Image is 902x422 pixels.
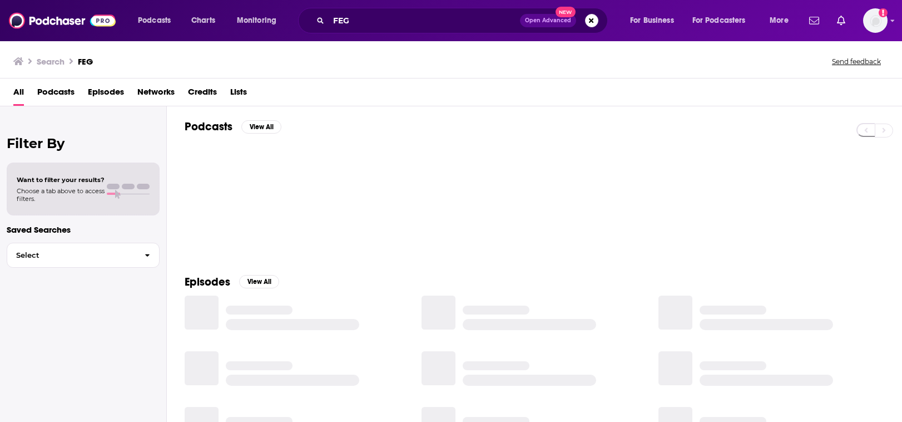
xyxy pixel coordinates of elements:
button: open menu [130,12,185,30]
button: Open AdvancedNew [520,14,576,27]
span: Logged in as emilyroy [863,8,888,33]
span: Podcasts [138,13,171,28]
span: Select [7,252,136,259]
span: More [770,13,789,28]
button: Send feedback [829,57,884,66]
span: For Podcasters [692,13,746,28]
button: open menu [622,12,688,30]
button: Select [7,243,160,268]
p: Saved Searches [7,224,160,235]
a: All [13,83,24,106]
a: EpisodesView All [185,275,279,289]
a: Networks [137,83,175,106]
a: Podcasts [37,83,75,106]
span: Charts [191,13,215,28]
span: For Business [630,13,674,28]
div: Search podcasts, credits, & more... [309,8,618,33]
button: open menu [685,12,762,30]
h2: Filter By [7,135,160,151]
a: Charts [184,12,222,30]
a: Show notifications dropdown [832,11,850,30]
input: Search podcasts, credits, & more... [329,12,520,30]
a: Credits [188,83,217,106]
a: Lists [230,83,247,106]
span: Choose a tab above to access filters. [17,187,105,203]
h2: Episodes [185,275,230,289]
h3: FEG [78,56,93,67]
button: open menu [762,12,802,30]
a: PodcastsView All [185,120,281,134]
img: Podchaser - Follow, Share and Rate Podcasts [9,10,116,31]
h2: Podcasts [185,120,232,134]
span: New [556,7,576,17]
button: Show profile menu [863,8,888,33]
span: Monitoring [237,13,276,28]
button: open menu [229,12,291,30]
a: Show notifications dropdown [805,11,824,30]
span: Open Advanced [525,18,571,23]
span: Want to filter your results? [17,176,105,184]
h3: Search [37,56,65,67]
a: Episodes [88,83,124,106]
img: User Profile [863,8,888,33]
svg: Add a profile image [879,8,888,17]
button: View All [239,275,279,288]
button: View All [241,120,281,134]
